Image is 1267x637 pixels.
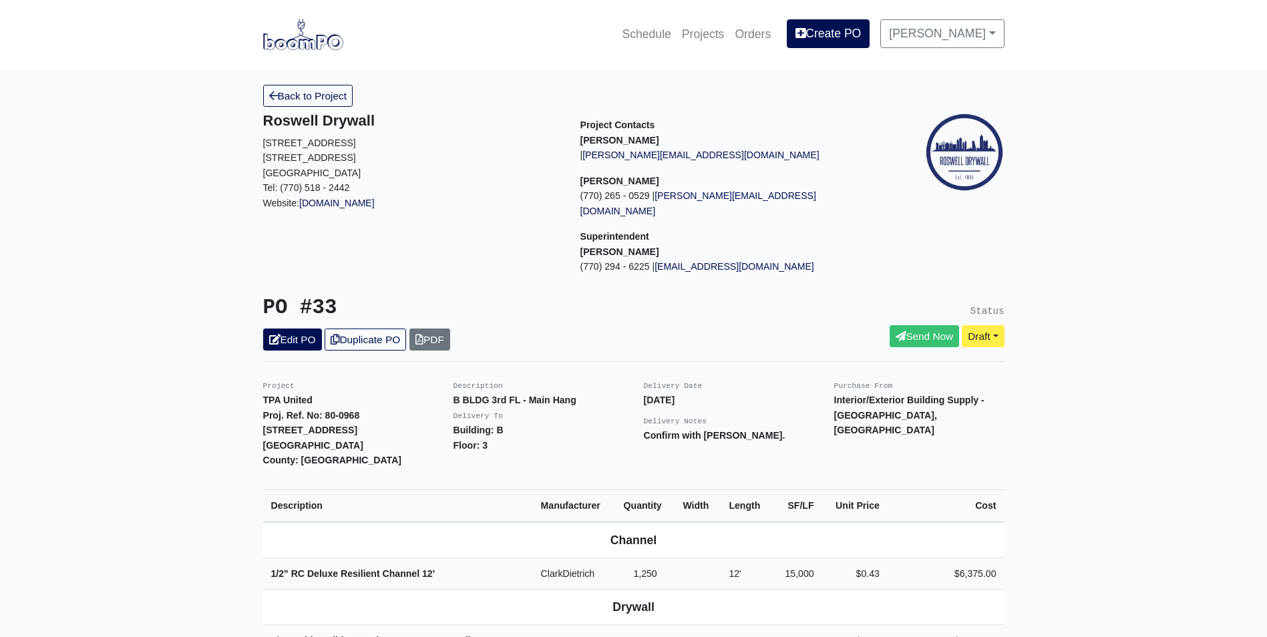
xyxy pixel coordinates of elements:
a: Create PO [787,19,870,47]
span: 12' [422,568,435,579]
td: 1,250 [616,558,675,590]
p: [STREET_ADDRESS] [263,136,560,151]
p: Tel: (770) 518 - 2442 [263,180,560,196]
small: Delivery Notes [644,417,707,425]
strong: [PERSON_NAME] [580,135,659,146]
a: Draft [962,325,1004,347]
td: 15,000 [773,558,822,590]
a: [PERSON_NAME][EMAIL_ADDRESS][DOMAIN_NAME] [580,190,816,216]
p: [GEOGRAPHIC_DATA] [263,166,560,181]
th: Width [675,489,721,521]
strong: [PERSON_NAME] [580,176,659,186]
a: Projects [677,19,730,49]
small: Description [454,382,503,390]
td: $0.43 [822,558,888,590]
strong: Building: B [454,425,504,435]
th: Cost [888,489,1005,521]
strong: [PERSON_NAME] [580,246,659,257]
a: [PERSON_NAME][EMAIL_ADDRESS][DOMAIN_NAME] [582,150,819,160]
a: [DOMAIN_NAME] [299,198,375,208]
span: Superintendent [580,231,649,242]
strong: Proj. Ref. No: 80-0968 [263,410,360,421]
p: (770) 294 - 6225 | [580,259,878,274]
strong: [GEOGRAPHIC_DATA] [263,440,363,451]
td: $6,375.00 [888,558,1005,590]
th: Length [721,489,773,521]
th: SF/LF [773,489,822,521]
span: 12' [729,568,741,579]
th: Quantity [616,489,675,521]
b: Channel [610,534,657,547]
a: Schedule [616,19,676,49]
strong: [DATE] [644,395,675,405]
div: Website: [263,112,560,210]
strong: County: [GEOGRAPHIC_DATA] [263,455,402,465]
small: Status [970,306,1005,316]
small: Purchase From [834,382,893,390]
a: Edit PO [263,329,322,351]
th: Unit Price [822,489,888,521]
a: Send Now [890,325,959,347]
a: Duplicate PO [325,329,406,351]
a: Back to Project [263,85,353,107]
th: Manufacturer [533,489,616,521]
p: [STREET_ADDRESS] [263,150,560,166]
a: Orders [729,19,776,49]
small: Project [263,382,295,390]
strong: Floor: 3 [454,440,488,451]
strong: B BLDG 3rd FL - Main Hang [454,395,576,405]
strong: 1/2" RC Deluxe Resilient Channel [271,568,435,579]
a: [EMAIL_ADDRESS][DOMAIN_NAME] [655,261,814,272]
a: [PERSON_NAME] [880,19,1004,47]
p: (770) 265 - 0529 | [580,188,878,218]
strong: Confirm with [PERSON_NAME]. [644,430,785,441]
h3: PO #33 [263,296,624,321]
span: Project Contacts [580,120,655,130]
h5: Roswell Drywall [263,112,560,130]
img: boomPO [263,19,343,49]
p: Interior/Exterior Building Supply - [GEOGRAPHIC_DATA], [GEOGRAPHIC_DATA] [834,393,1005,438]
strong: [STREET_ADDRESS] [263,425,358,435]
th: Description [263,489,533,521]
small: Delivery Date [644,382,703,390]
small: Delivery To [454,412,503,420]
a: PDF [409,329,450,351]
p: | [580,148,878,163]
strong: TPA United [263,395,313,405]
b: Drywall [612,600,655,614]
td: ClarkDietrich [533,558,616,590]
